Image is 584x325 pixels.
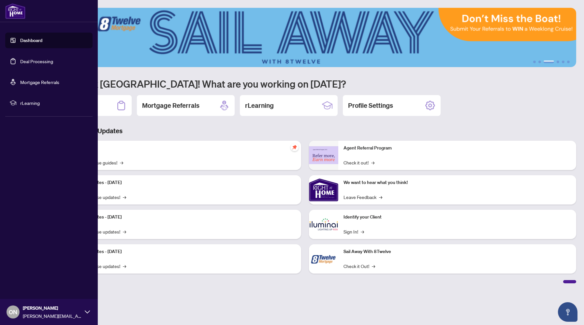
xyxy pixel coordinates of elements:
[120,159,123,166] span: →
[348,101,393,110] h2: Profile Settings
[371,159,374,166] span: →
[20,79,59,85] a: Mortgage Referrals
[379,193,382,201] span: →
[34,78,576,90] h1: Welcome back [GEOGRAPHIC_DATA]! What are you working on [DATE]?
[68,179,296,186] p: Platform Updates - [DATE]
[309,210,338,239] img: Identify your Client
[361,228,364,235] span: →
[562,61,564,63] button: 5
[5,3,25,19] img: logo
[558,302,577,322] button: Open asap
[23,312,81,319] span: [PERSON_NAME][EMAIL_ADDRESS][DOMAIN_NAME]
[309,146,338,164] img: Agent Referral Program
[343,248,571,255] p: Sail Away With 8Twelve
[544,61,554,63] button: 3
[20,58,53,64] a: Deal Processing
[567,61,570,63] button: 6
[538,61,541,63] button: 2
[9,307,17,317] span: ON
[343,262,375,270] a: Check it Out!→
[123,228,126,235] span: →
[291,143,299,151] span: pushpin
[20,37,42,43] a: Dashboard
[123,193,126,201] span: →
[372,262,375,270] span: →
[245,101,274,110] h2: rLearning
[34,8,576,67] img: Slide 2
[34,126,576,135] h3: Brokerage & Industry Updates
[343,228,364,235] a: Sign In!→
[343,145,571,152] p: Agent Referral Program
[123,262,126,270] span: →
[343,179,571,186] p: We want to hear what you think!
[343,159,374,166] a: Check it out!→
[20,99,88,106] span: rLearning
[142,101,199,110] h2: Mortgage Referrals
[68,214,296,221] p: Platform Updates - [DATE]
[23,304,81,312] span: [PERSON_NAME]
[343,193,382,201] a: Leave Feedback→
[309,244,338,274] img: Sail Away With 8Twelve
[343,214,571,221] p: Identify your Client
[68,145,296,152] p: Self-Help
[309,175,338,205] img: We want to hear what you think!
[533,61,536,63] button: 1
[68,248,296,255] p: Platform Updates - [DATE]
[557,61,559,63] button: 4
